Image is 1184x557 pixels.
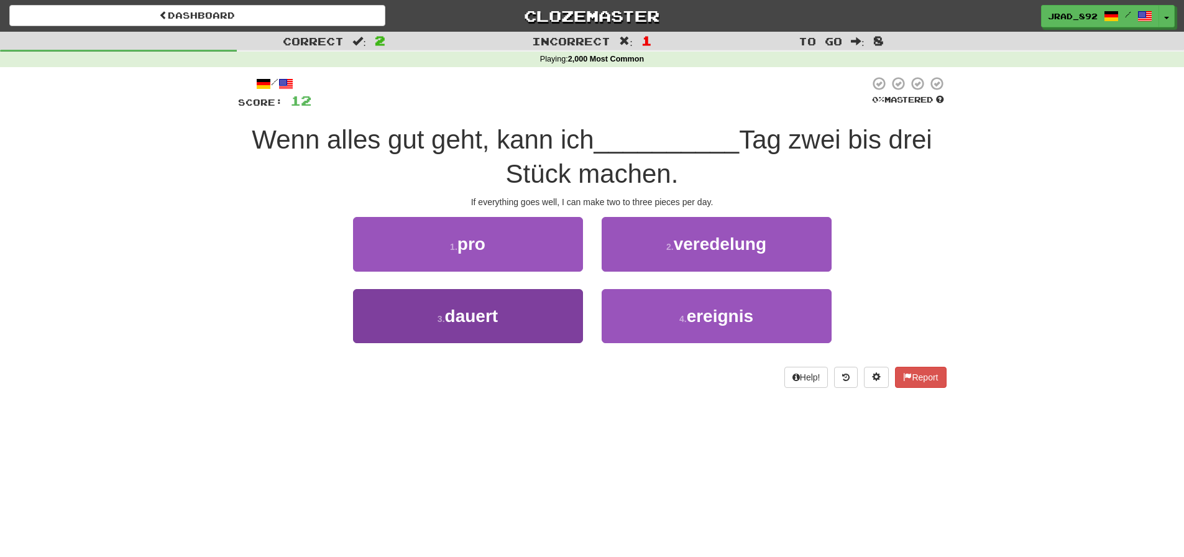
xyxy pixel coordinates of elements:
span: To go [799,35,842,47]
a: Clozemaster [404,5,780,27]
span: Score: [238,97,283,108]
span: 2 [375,33,385,48]
button: 3.dauert [353,289,583,343]
div: Mastered [870,94,947,106]
button: Help! [784,367,828,388]
span: __________ [594,125,740,154]
span: dauert [445,306,498,326]
button: 1.pro [353,217,583,271]
span: Wenn alles gut geht, kann ich [252,125,594,154]
span: 12 [290,93,311,108]
span: 1 [641,33,652,48]
button: 4.ereignis [602,289,832,343]
span: 0 % [872,94,884,104]
span: jrad_892 [1048,11,1098,22]
span: pro [457,234,485,254]
span: / [1125,10,1131,19]
small: 2 . [666,242,674,252]
span: ereignis [687,306,753,326]
span: Correct [283,35,344,47]
button: Report [895,367,946,388]
button: Round history (alt+y) [834,367,858,388]
span: Tag zwei bis drei Stück machen. [506,125,932,188]
a: jrad_892 / [1041,5,1159,27]
span: : [851,36,865,47]
div: / [238,76,311,91]
span: 8 [873,33,884,48]
small: 4 . [679,314,687,324]
div: If everything goes well, I can make two to three pieces per day. [238,196,947,208]
button: 2.veredelung [602,217,832,271]
strong: 2,000 Most Common [568,55,644,63]
small: 3 . [438,314,445,324]
span: : [619,36,633,47]
small: 1 . [450,242,457,252]
span: : [352,36,366,47]
span: Incorrect [532,35,610,47]
a: Dashboard [9,5,385,26]
span: veredelung [674,234,766,254]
